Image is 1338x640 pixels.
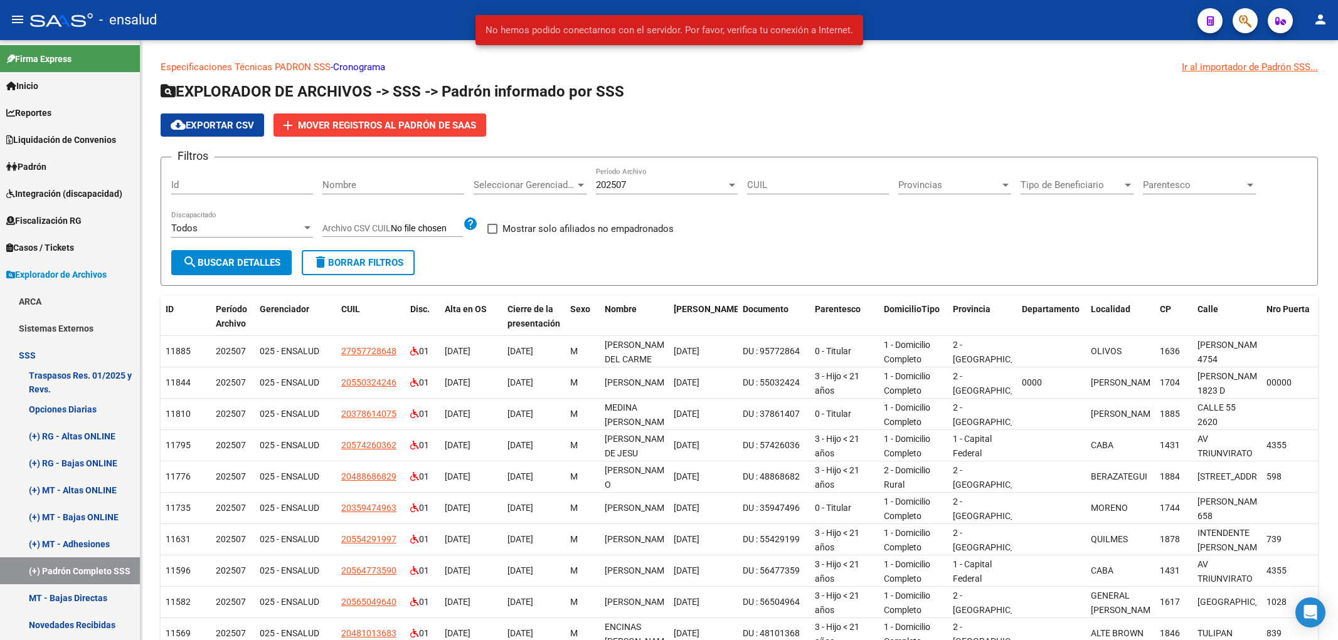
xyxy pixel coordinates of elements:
span: 025 - ENSALUD [260,471,319,481]
span: 0 - Titular [815,503,851,513]
span: M [570,440,578,450]
span: 2 - [GEOGRAPHIC_DATA] [953,371,1038,396]
span: M [570,346,578,356]
div: 1704 [1160,375,1187,390]
span: 0 - Titular [815,346,851,356]
span: 202507 [216,471,246,481]
div: 01 [410,344,435,359]
span: ID [166,304,174,314]
mat-icon: cloud_download [171,117,186,132]
span: 11776 [166,471,191,481]
span: M [570,597,578,607]
span: Todos [171,223,198,234]
datatable-header-cell: Provincia [948,296,1017,337]
span: GENERAL [PERSON_NAME] [1091,590,1158,615]
datatable-header-cell: Cierre de la presentación [502,296,565,337]
datatable-header-cell: ID [161,296,211,337]
span: 20550324246 [341,377,396,387]
span: [DATE] [674,440,699,450]
div: 01 [410,595,435,609]
span: Reportes [6,106,51,120]
span: [DATE] [507,597,533,607]
span: 3 - Hijo < 21 años [815,559,859,584]
span: Archivo CSV CUIL [322,223,391,233]
span: [DATE] [445,565,470,575]
span: 11582 [166,597,191,607]
span: 0 - Titular [815,409,851,419]
span: Exportar CSV [171,120,254,131]
span: [DATE] [507,409,533,419]
span: - ensalud [99,6,157,34]
span: 025 - ENSALUD [260,377,319,387]
span: [DATE] [674,471,699,481]
span: [DATE] [507,503,533,513]
span: Inicio [6,79,38,93]
span: OLIVOS [1091,346,1122,356]
div: 1431 [1160,438,1187,453]
span: [PERSON_NAME] DEL CARME [605,340,672,364]
span: DU : 55429199 [743,534,800,544]
span: Nombre [605,304,637,314]
div: 739 [1266,532,1325,547]
datatable-header-cell: Alta en OS [440,296,502,337]
datatable-header-cell: Parentesco [810,296,879,337]
span: Liquidación de Convenios [6,133,116,147]
span: [DATE] [507,377,533,387]
span: Parentesco [815,304,861,314]
button: Buscar Detalles [171,250,292,275]
p: - [161,60,1318,74]
span: Localidad [1091,304,1130,314]
span: 202507 [216,534,246,544]
span: Casos / Tickets [6,241,74,254]
span: Período Archivo [216,304,247,328]
span: Provincia [953,304,990,314]
span: Disc. [410,304,430,314]
span: [PERSON_NAME]. [674,304,744,314]
div: 1636 [1160,344,1187,359]
span: 1 - Domicilio Completo [884,371,930,396]
span: 202507 [216,409,246,419]
span: 2 - [GEOGRAPHIC_DATA] [953,496,1038,521]
span: 1 - Capital Federal [953,434,992,458]
span: [PERSON_NAME] [605,503,672,513]
span: DU : 48101368 [743,628,800,638]
span: 3 - Hijo < 21 años [815,434,859,458]
span: 202507 [216,346,246,356]
span: CP [1160,304,1171,314]
span: 202507 [216,440,246,450]
span: 025 - ENSALUD [260,503,319,513]
datatable-header-cell: Calle [1192,296,1261,337]
span: 1 - Domicilio Completo [884,559,930,584]
div: 1885 [1160,407,1187,421]
span: DU : 95772864 [743,346,800,356]
span: [PERSON_NAME] [605,597,672,607]
div: 1884 [1160,470,1187,484]
datatable-header-cell: Nombre [600,296,669,337]
span: Documento [743,304,788,314]
span: 2 - [GEOGRAPHIC_DATA] [953,465,1038,490]
span: [DATE] [674,377,699,387]
mat-icon: help [463,216,478,231]
span: CUIL [341,304,360,314]
span: AV TRIUNVIRATO [1197,559,1253,584]
div: 1744 [1160,501,1187,515]
span: 2 - [GEOGRAPHIC_DATA] [953,590,1038,615]
span: [DATE] [674,597,699,607]
span: [DATE] [674,534,699,544]
button: Borrar Filtros [302,250,415,275]
span: 20565049640 [341,597,396,607]
span: [PERSON_NAME] [605,565,672,575]
span: EXPLORADOR DE ARCHIVOS -> SSS -> Padrón informado por SSS [161,83,624,100]
span: 025 - ENSALUD [260,346,319,356]
div: 01 [410,438,435,453]
span: DU : 57426036 [743,440,800,450]
span: 2 - [GEOGRAPHIC_DATA] [953,528,1038,552]
span: 025 - ENSALUD [260,565,319,575]
span: CABA [1091,440,1113,450]
span: CALLE 55 2620 [1197,402,1236,427]
span: [DATE] [507,534,533,544]
span: [DATE] [507,346,533,356]
datatable-header-cell: Disc. [405,296,440,337]
mat-icon: person [1313,12,1328,27]
datatable-header-cell: DomicilioTipo [879,296,948,337]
